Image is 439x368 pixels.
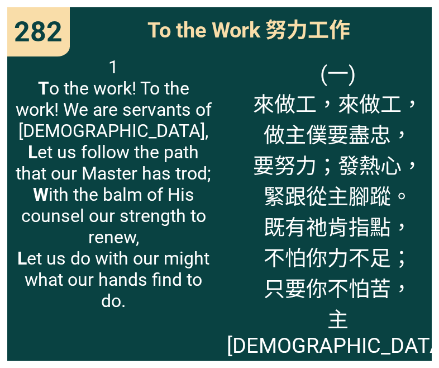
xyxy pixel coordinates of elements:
[38,78,49,99] b: T
[147,13,350,44] span: To the Work 努力工作
[14,16,63,48] span: 282
[33,184,49,205] b: W
[15,56,212,312] span: 1 o the work! To the work! We are servants of [DEMOGRAPHIC_DATA], et us follow the path that our ...
[28,141,37,163] b: L
[17,248,27,269] b: L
